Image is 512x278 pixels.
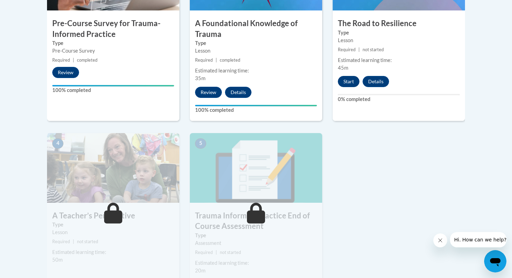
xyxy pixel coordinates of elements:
label: 100% completed [52,86,174,94]
span: Required [338,47,356,52]
span: Required [195,57,213,63]
span: completed [77,57,98,63]
div: Your progress [52,85,174,86]
span: Required [52,239,70,244]
label: 100% completed [195,106,317,114]
img: Course Image [47,133,179,203]
span: 45m [338,65,348,71]
div: Assessment [195,239,317,247]
label: Type [195,39,317,47]
button: Review [195,87,222,98]
label: 0% completed [338,95,460,103]
span: Required [195,250,213,255]
button: Details [363,76,389,87]
h3: A Foundational Knowledge of Trauma [190,18,322,40]
span: | [73,239,74,244]
iframe: Message from company [450,232,506,247]
h3: Trauma Informed Practice End of Course Assessment [190,210,322,232]
span: not started [363,47,384,52]
div: Estimated learning time: [195,259,317,267]
h3: The Road to Resilience [333,18,465,29]
div: Estimated learning time: [195,67,317,75]
span: Required [52,57,70,63]
span: completed [220,57,240,63]
div: Estimated learning time: [52,248,174,256]
img: Course Image [190,133,322,203]
div: Lesson [195,47,317,55]
button: Review [52,67,79,78]
label: Type [338,29,460,37]
span: not started [220,250,241,255]
span: 4 [52,138,63,149]
h3: A Teacher’s Perspective [47,210,179,221]
span: | [216,250,217,255]
span: 20m [195,268,205,273]
div: Estimated learning time: [338,56,460,64]
span: 35m [195,75,205,81]
button: Details [225,87,251,98]
span: not started [77,239,98,244]
iframe: Close message [433,233,447,247]
span: | [73,57,74,63]
iframe: Button to launch messaging window [484,250,506,272]
span: 50m [52,257,63,263]
div: Pre-Course Survey [52,47,174,55]
label: Type [52,221,174,229]
div: Your progress [195,105,317,106]
h3: Pre-Course Survey for Trauma-Informed Practice [47,18,179,40]
button: Start [338,76,359,87]
span: | [216,57,217,63]
label: Type [52,39,174,47]
span: | [358,47,360,52]
span: 5 [195,138,206,149]
div: Lesson [338,37,460,44]
label: Type [195,232,317,239]
div: Lesson [52,229,174,236]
